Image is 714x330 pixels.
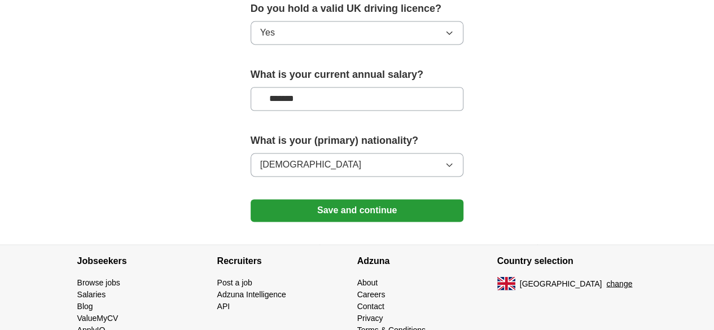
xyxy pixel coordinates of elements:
[77,301,93,310] a: Blog
[251,67,464,82] label: What is your current annual salary?
[606,278,632,289] button: change
[77,313,119,322] a: ValueMyCV
[251,153,464,177] button: [DEMOGRAPHIC_DATA]
[357,278,378,287] a: About
[77,289,106,298] a: Salaries
[251,199,464,222] button: Save and continue
[497,245,637,276] h4: Country selection
[520,278,602,289] span: [GEOGRAPHIC_DATA]
[260,158,361,171] span: [DEMOGRAPHIC_DATA]
[217,289,286,298] a: Adzuna Intelligence
[251,21,464,45] button: Yes
[217,278,252,287] a: Post a job
[357,313,383,322] a: Privacy
[251,133,464,148] label: What is your (primary) nationality?
[260,26,275,39] span: Yes
[217,301,230,310] a: API
[357,301,384,310] a: Contact
[497,276,515,290] img: UK flag
[77,278,120,287] a: Browse jobs
[251,1,464,16] label: Do you hold a valid UK driving licence?
[357,289,386,298] a: Careers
